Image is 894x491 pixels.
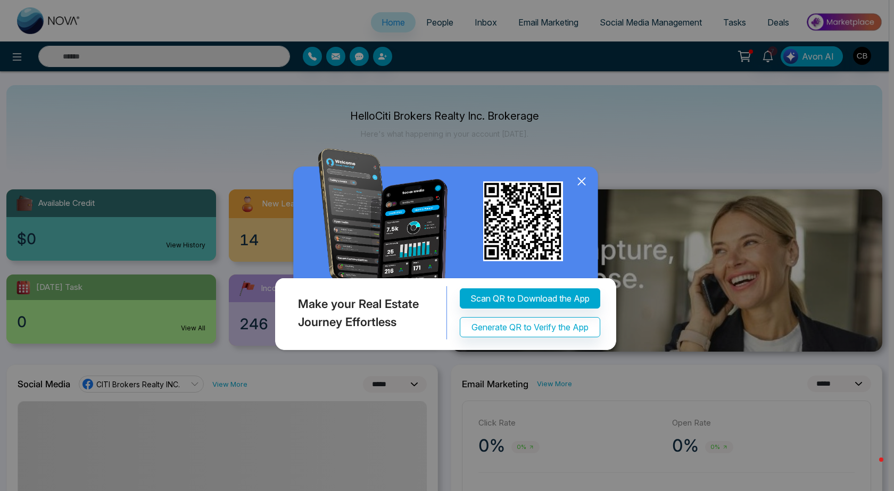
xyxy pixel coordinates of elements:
button: Generate QR to Verify the App [460,317,600,337]
div: Make your Real Estate Journey Effortless [272,286,447,339]
img: QRModal [272,148,622,355]
button: Scan QR to Download the App [460,288,600,309]
img: qr_for_download_app.png [483,181,563,261]
iframe: Intercom live chat [858,455,883,480]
